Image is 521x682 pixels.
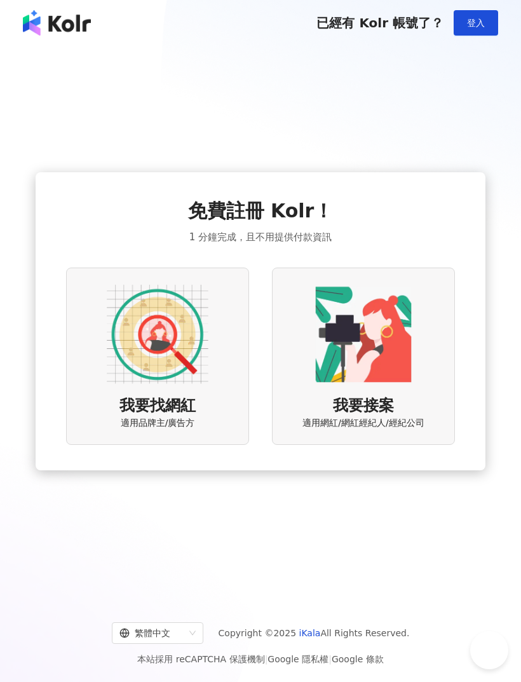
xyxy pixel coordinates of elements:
span: | [265,654,268,664]
span: 我要找網紅 [119,395,196,417]
span: 適用品牌主/廣告方 [121,417,195,430]
span: 登入 [467,18,485,28]
span: 適用網紅/網紅經紀人/經紀公司 [302,417,424,430]
span: 1 分鐘完成，且不用提供付款資訊 [189,229,332,245]
span: 免費註冊 Kolr！ [188,198,334,224]
div: 繁體中文 [119,623,184,643]
img: logo [23,10,91,36]
iframe: Help Scout Beacon - Open [470,631,508,669]
span: 我要接案 [333,395,394,417]
a: Google 隱私權 [267,654,328,664]
a: iKala [299,628,321,638]
span: 本站採用 reCAPTCHA 保護機制 [137,651,383,667]
span: Copyright © 2025 All Rights Reserved. [219,625,410,641]
button: 登入 [454,10,498,36]
img: AD identity option [107,283,208,385]
span: | [328,654,332,664]
span: 已經有 Kolr 帳號了？ [316,15,443,31]
img: KOL identity option [313,283,414,385]
a: Google 條款 [332,654,384,664]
